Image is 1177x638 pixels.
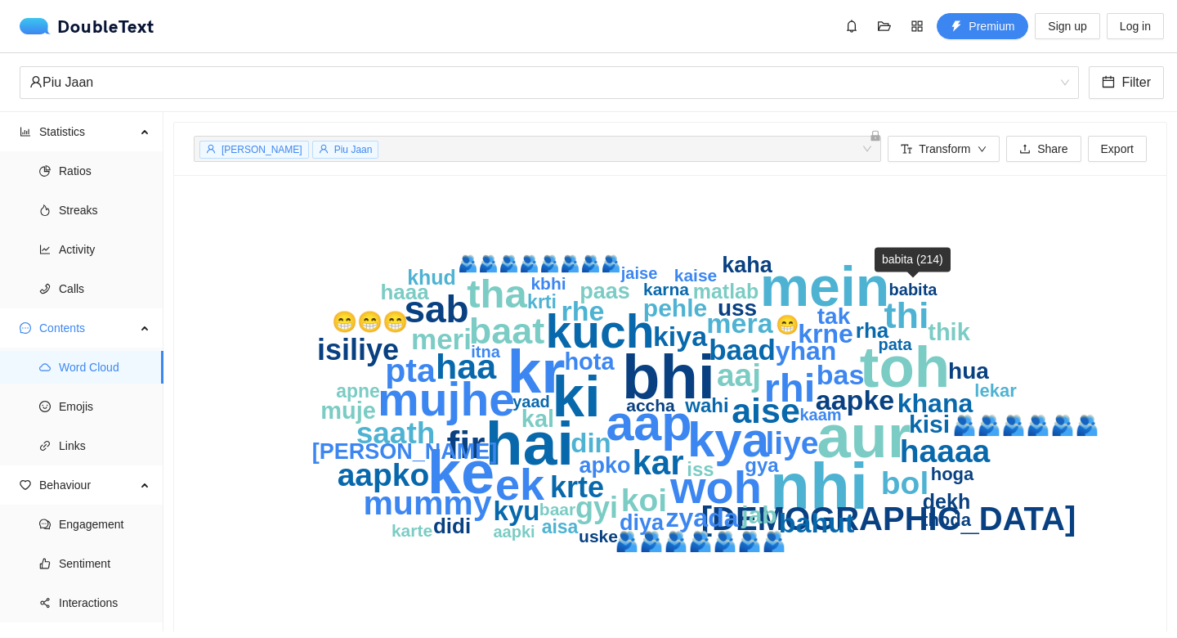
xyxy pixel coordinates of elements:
text: yhan [776,336,837,366]
text: rha [856,318,889,343]
text: meri [411,323,472,355]
text: mein [760,255,890,317]
text: haaa [380,280,429,304]
span: Engagement [59,508,150,541]
button: calendarFilter [1089,66,1164,99]
text: yaad [512,393,550,411]
text: rhe [562,295,605,326]
text: ke [427,438,495,506]
text: haaaa [900,434,991,469]
span: Streaks [59,194,150,227]
span: Share [1037,140,1067,158]
span: heart [20,479,31,491]
text: hoga [931,464,974,484]
text: tha [467,272,527,316]
text: toh [860,335,950,399]
text: hai [486,409,574,478]
text: baar [539,500,575,519]
span: Interactions [59,586,150,619]
span: Emojis [59,390,150,423]
text: aur [817,402,911,470]
text: iss [687,458,714,480]
span: Transform [919,140,970,158]
text: kaise [674,266,718,285]
text: bol [881,465,929,501]
text: baad [709,334,776,366]
text: krte [550,470,604,504]
span: Activity [59,233,150,266]
text: thik [928,319,970,345]
text: aapki [493,523,535,541]
button: font-sizeTransformdown [888,136,1000,162]
text: kiya [653,321,708,352]
span: Filter [1121,72,1151,92]
span: line-chart [39,244,51,255]
span: user [206,144,216,154]
text: muje [320,398,376,424]
button: Sign up [1035,13,1099,39]
span: Piu Jaan [334,144,373,155]
span: Log in [1120,17,1151,35]
span: cloud [39,362,51,373]
text: saath [356,416,436,450]
span: Links [59,429,150,462]
button: uploadShare [1006,136,1081,162]
span: folder-open [872,20,897,33]
text: aaj [717,357,761,393]
img: logo [20,18,57,34]
button: thunderboltPremium [937,13,1028,39]
text: dekh [923,490,970,513]
text: karte [392,521,432,540]
button: Export [1088,136,1147,162]
text: din [571,428,611,458]
text: karna [643,280,689,299]
text: bhi [622,342,715,411]
text: ki [552,364,600,429]
text: tak [817,303,851,329]
text: uss [718,295,757,321]
text: didi [433,514,471,538]
span: Calls [59,272,150,305]
text: kaam [799,406,841,424]
text: thi [884,294,929,336]
text: itna [471,343,500,361]
span: Behaviour [39,469,136,501]
text: 😁 [776,313,799,336]
text: aapke [816,384,894,416]
text: [DEMOGRAPHIC_DATA] [701,501,1076,537]
button: bell [839,13,865,39]
span: Sign up [1048,17,1086,35]
span: Piu Jaan [29,67,1069,98]
span: Sentiment [59,547,150,580]
text: fir [447,423,486,466]
span: smile [39,401,51,412]
text: jaise [620,264,657,282]
span: appstore [905,20,929,33]
span: [PERSON_NAME] [222,144,302,155]
text: sab [404,288,468,330]
text: khud [407,266,456,289]
span: fire [39,204,51,216]
text: rhi [764,366,816,410]
button: Log in [1107,13,1164,39]
text: khana [897,389,973,418]
text: bas [817,359,865,390]
span: pie-chart [39,165,51,177]
text: kuch [545,305,654,357]
text: ek [495,460,545,509]
text: gya [745,454,779,476]
text: 🫂🫂🫂🫂🫂🫂 [952,413,1099,437]
text: accha [626,396,675,415]
text: isiliye [317,333,399,366]
text: pata [878,335,912,353]
span: comment [39,519,51,530]
span: Export [1101,140,1134,158]
text: 🫂🫂🫂🫂🫂🫂🫂 [615,529,786,553]
button: appstore [904,13,930,39]
text: 😁😁😁 [332,309,409,335]
text: aise [732,391,800,430]
text: kyu [494,496,540,526]
span: phone [39,283,51,294]
text: kaha [722,253,773,277]
text: aisa [542,516,579,537]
